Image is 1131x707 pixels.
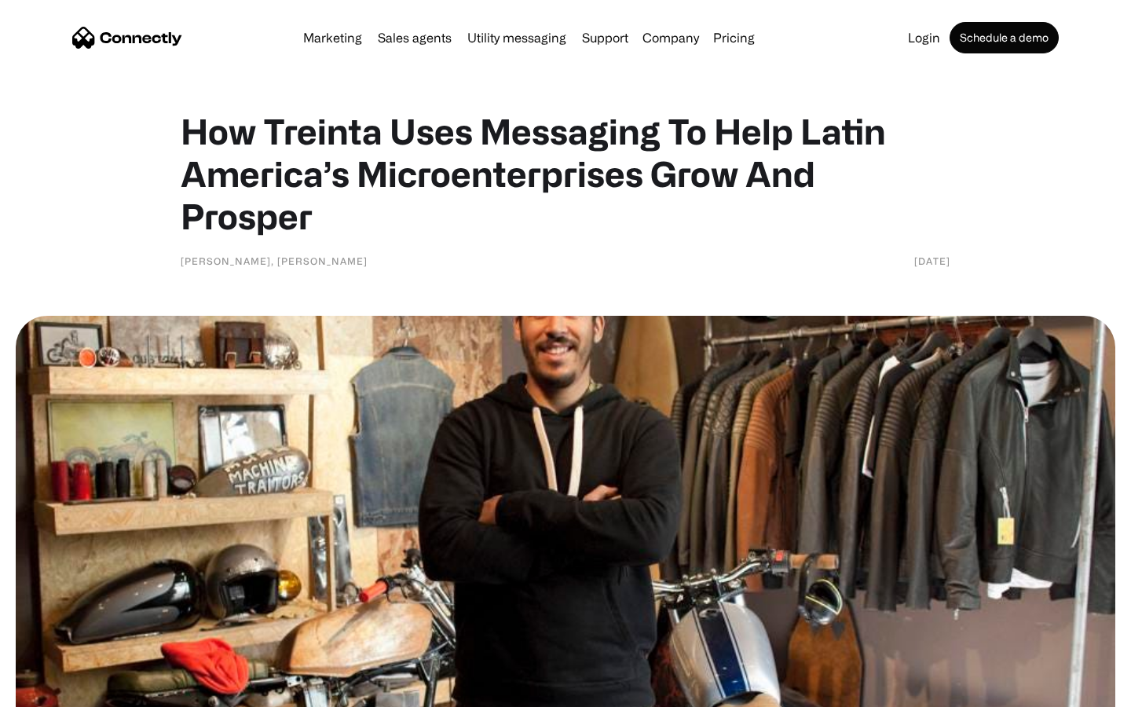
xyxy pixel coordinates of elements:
div: Company [642,27,699,49]
ul: Language list [31,680,94,702]
a: Login [902,31,946,44]
div: [DATE] [914,253,950,269]
aside: Language selected: English [16,680,94,702]
a: Utility messaging [461,31,573,44]
a: Pricing [707,31,761,44]
a: Marketing [297,31,368,44]
a: Schedule a demo [950,22,1059,53]
h1: How Treinta Uses Messaging To Help Latin America’s Microenterprises Grow And Prosper [181,110,950,237]
a: Sales agents [372,31,458,44]
a: Support [576,31,635,44]
div: [PERSON_NAME], [PERSON_NAME] [181,253,368,269]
